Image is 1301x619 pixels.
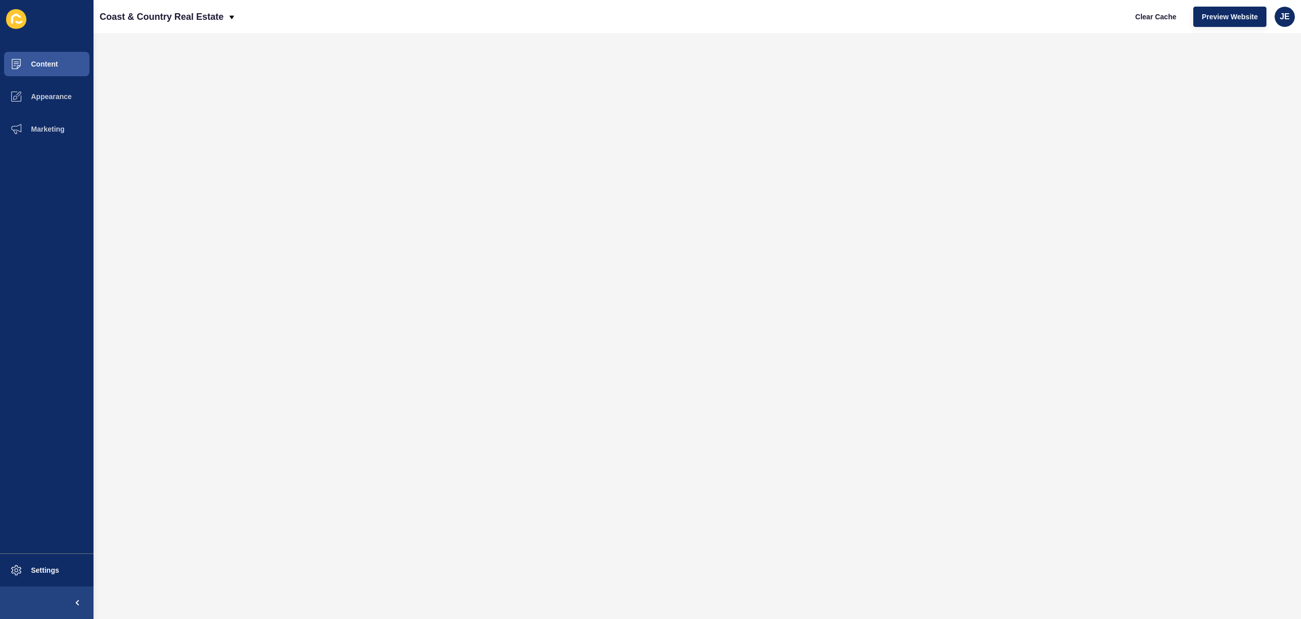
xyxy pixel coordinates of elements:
span: JE [1280,12,1290,22]
span: Preview Website [1202,12,1258,22]
button: Preview Website [1193,7,1266,27]
p: Coast & Country Real Estate [100,4,224,29]
button: Clear Cache [1127,7,1185,27]
span: Clear Cache [1135,12,1176,22]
